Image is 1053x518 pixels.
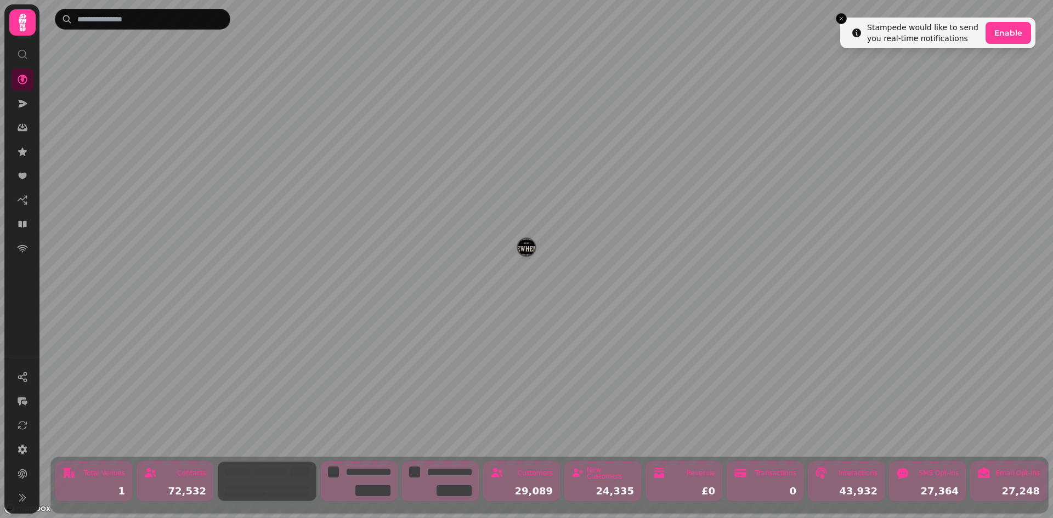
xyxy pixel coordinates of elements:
div: New Customers [587,466,634,480]
div: £0 [653,486,715,496]
div: Revenue [687,470,715,476]
div: Contacts [177,470,206,476]
div: 0 [734,486,796,496]
div: Customers [517,470,553,476]
div: Interactions [839,470,877,476]
div: 24,335 [571,486,634,496]
button: Brewhemia [518,238,535,256]
div: 27,364 [896,486,959,496]
div: Map marker [518,238,535,259]
a: Mapbox logo [3,502,52,515]
div: Email Opt-ins [996,470,1040,476]
div: 27,248 [977,486,1040,496]
div: 72,532 [144,486,206,496]
div: Stampede would like to send you real-time notifications [867,22,981,44]
button: Enable [986,22,1031,44]
div: SMS Opt-ins [919,470,959,476]
div: 43,932 [815,486,877,496]
div: 1 [63,486,125,496]
button: Close toast [836,13,847,24]
div: 29,089 [490,486,553,496]
div: Total Venues [84,470,125,476]
div: Transactions [755,470,796,476]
